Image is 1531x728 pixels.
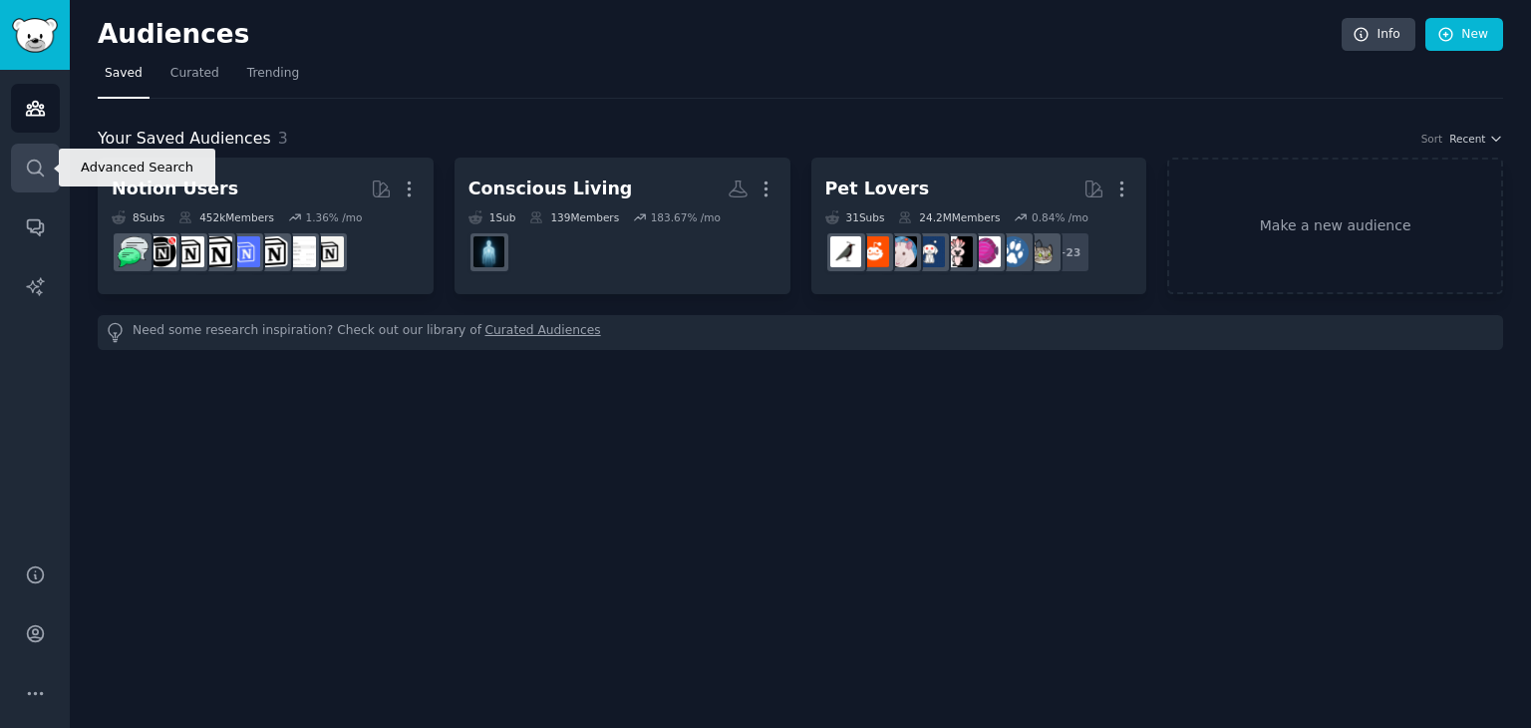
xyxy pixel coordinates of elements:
[146,236,176,267] img: BestNotionTemplates
[468,177,633,201] div: Conscious Living
[914,236,945,267] img: dogswithjobs
[247,65,299,83] span: Trending
[998,236,1029,267] img: dogs
[98,158,434,294] a: Notion Users8Subs452kMembers1.36% /moNotionNotiontemplatesnotioncreationsFreeNotionTemplatesNotio...
[1342,18,1415,52] a: Info
[305,210,362,224] div: 1.36 % /mo
[825,210,885,224] div: 31 Sub s
[942,236,973,267] img: parrots
[173,236,204,267] img: AskNotion
[98,19,1342,51] h2: Audiences
[1421,132,1443,146] div: Sort
[170,65,219,83] span: Curated
[1049,231,1090,273] div: + 23
[886,236,917,267] img: RATS
[473,236,504,267] img: AIconsciousnessHub
[858,236,889,267] img: BeardedDragons
[1167,158,1503,294] a: Make a new audience
[98,315,1503,350] div: Need some research inspiration? Check out our library of
[825,177,930,201] div: Pet Lovers
[257,236,288,267] img: notioncreations
[12,18,58,53] img: GummySearch logo
[830,236,861,267] img: birding
[285,236,316,267] img: Notiontemplates
[529,210,619,224] div: 139 Members
[229,236,260,267] img: FreeNotionTemplates
[455,158,790,294] a: Conscious Living1Sub139Members183.67% /moAIconsciousnessHub
[1449,132,1503,146] button: Recent
[651,210,721,224] div: 183.67 % /mo
[1425,18,1503,52] a: New
[118,236,149,267] img: NotionPromote
[1449,132,1485,146] span: Recent
[98,58,150,99] a: Saved
[970,236,1001,267] img: Aquariums
[105,65,143,83] span: Saved
[485,322,601,343] a: Curated Audiences
[468,210,516,224] div: 1 Sub
[811,158,1147,294] a: Pet Lovers31Subs24.2MMembers0.84% /mo+23catsdogsAquariumsparrotsdogswithjobsRATSBeardedDragonsbir...
[240,58,306,99] a: Trending
[178,210,274,224] div: 452k Members
[1026,236,1057,267] img: cats
[201,236,232,267] img: NotionGeeks
[278,129,288,148] span: 3
[1032,210,1088,224] div: 0.84 % /mo
[112,210,164,224] div: 8 Sub s
[98,127,271,152] span: Your Saved Audiences
[163,58,226,99] a: Curated
[898,210,1000,224] div: 24.2M Members
[313,236,344,267] img: Notion
[112,177,238,201] div: Notion Users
